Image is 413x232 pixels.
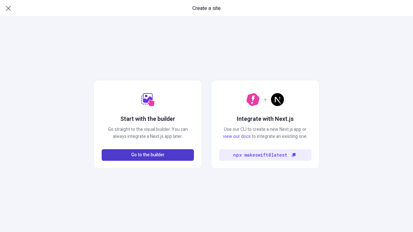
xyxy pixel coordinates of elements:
p: Go straight to the visual builder. You can always integrate a Next.js app later. [102,126,194,140]
h2: Integrate with Next.js [237,115,294,123]
h2: Start with the builder [120,115,175,123]
p: Use our CLI to create a new Next.js app or to integrate an existing one. [219,126,311,140]
span: Go to the builder [131,151,165,159]
code: npx makeswift@latest [233,151,287,159]
button: Go to the builder [102,149,194,161]
a: view our docs [223,133,251,140]
span: Create a site [192,5,221,12]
